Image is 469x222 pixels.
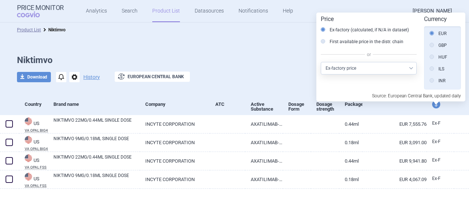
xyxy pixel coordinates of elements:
span: Ex-factory price [432,121,441,126]
a: AXATILIMAB-CSFR 50MG/ML INJ,SOLN [245,115,283,133]
label: HUF [430,53,447,61]
label: GBP [430,42,447,49]
li: Niktimvo [41,26,66,34]
span: COGVIO [17,11,50,17]
span: Ex-factory price [432,176,441,181]
a: 0.44ML [339,152,363,170]
a: EUR 7,555.76 [362,115,427,133]
abbr: VA OPAL BIG4 — US Department of Veteran Affairs (VA), Office of Procurement, Acquisition and Logi... [25,129,48,132]
div: Company [145,95,210,113]
abbr: VA OPAL FSS — US Department of Veteran Affairs (VA), Office of Procurement, Acquisition and Logis... [25,166,48,169]
button: History [83,74,100,80]
div: Country [25,95,48,113]
strong: Price [321,15,334,22]
span: Ex-factory price [432,139,441,144]
a: USUSVA OPAL BIG4 [19,135,48,151]
a: Ex-F [427,155,454,166]
a: USUSVA OPAL FSS [19,154,48,169]
img: United States [25,118,32,125]
div: Active Substance [251,95,283,118]
a: NIKTIMVO 9MG/0.18ML SINGLE DOSE [53,172,140,185]
a: 0.18ML [339,133,363,152]
span: Ex-factory price [432,157,441,163]
a: 0.44ML [339,115,363,133]
a: Ex-F [427,118,454,129]
a: 0.18ML [339,170,363,188]
button: Download [17,72,51,82]
div: Dosage strength [316,95,339,118]
a: INCYTE CORPORATION [140,115,210,133]
a: NIKTIMVO 22MG/0.44ML SINGLE DOSE [53,154,140,167]
a: EUR 3,091.00 [362,133,427,152]
div: Brand name [53,95,140,113]
a: INCYTE CORPORATION [140,133,210,152]
abbr: VA OPAL FSS — US Department of Veteran Affairs (VA), Office of Procurement, Acquisition and Logis... [25,184,48,188]
a: USUSVA OPAL FSS [19,172,48,188]
a: INCYTE CORPORATION [140,170,210,188]
a: Product List [17,27,41,32]
a: AXATILIMAB-CSFR 50MG/ML INJ,SOLN [245,170,283,188]
a: NIKTIMVO 22MG/0.44ML SINGLE DOSE [53,117,140,130]
a: AXATILIMAB-CSFR 50MG/ML INJ,SOLN [245,152,283,170]
a: EUR 4,067.09 [362,170,427,188]
a: EUR 9,941.80 [362,152,427,170]
img: United States [25,136,32,143]
label: INR [430,77,445,84]
div: ATC [215,95,245,113]
label: EUR [430,30,447,37]
strong: Currency [424,15,447,22]
div: Package [345,95,363,113]
img: United States [25,173,32,180]
a: USUSVA OPAL BIG4 [19,117,48,132]
div: Dosage Form [288,95,311,118]
a: AXATILIMAB-CSFR 50MG/ML INJ,SOLN [245,133,283,152]
label: ISK [430,89,445,96]
abbr: VA OPAL BIG4 — US Department of Veteran Affairs (VA), Office of Procurement, Acquisition and Logi... [25,147,48,151]
a: INCYTE CORPORATION [140,152,210,170]
label: First available price in the distr. chain [321,38,403,45]
a: Price MonitorCOGVIO [17,4,64,18]
p: Source: European Central Bank, updated daily [321,90,461,98]
span: or [365,51,373,58]
h1: Niktimvo [17,55,452,66]
strong: Price Monitor [17,4,64,11]
a: Ex-F [427,173,454,184]
a: NIKTIMVO 9MG/0.18ML SINGLE DOSE [53,135,140,149]
button: European Central Bank [115,72,190,82]
strong: Niktimvo [48,27,66,32]
label: ILS [430,65,444,73]
li: Product List [17,26,41,34]
a: Ex-F [427,136,454,148]
img: United States [25,155,32,162]
label: Ex-factory (calculated, if N/A in dataset) [321,26,409,34]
